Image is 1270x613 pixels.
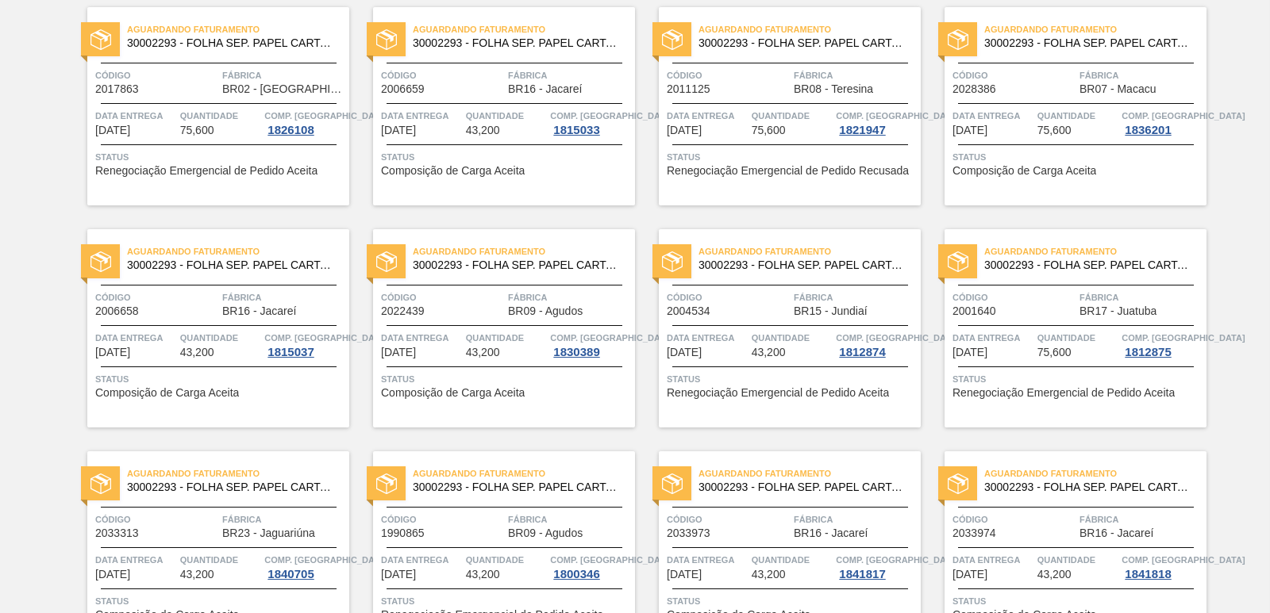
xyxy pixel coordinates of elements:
[550,346,602,358] div: 1830389
[413,37,622,49] span: 30002293 - FOLHA SEP. PAPEL CARTAO 1200x1000M 350g
[1122,330,1245,346] span: Comp. Carga
[1122,346,1174,358] div: 1812875
[95,552,176,568] span: Data entrega
[63,229,349,427] a: statusAguardando Faturamento30002293 - FOLHA SEP. PAPEL CARTAO 1200x1000M 350gCódigo2006658Fábric...
[752,552,833,568] span: Quantidade
[698,21,921,37] span: Aguardando Faturamento
[222,527,315,539] span: BR23 - Jaguariúna
[466,330,547,346] span: Quantidade
[550,330,673,346] span: Comp. Carga
[952,149,1203,165] span: Status
[508,511,631,527] span: Fábrica
[952,83,996,95] span: 2028386
[1037,569,1072,580] span: 43,200
[381,511,504,527] span: Código
[1122,124,1174,136] div: 1836201
[381,527,425,539] span: 1990865
[667,569,702,580] span: 06/10/2025
[381,108,462,124] span: Data entrega
[952,511,1076,527] span: Código
[127,37,337,49] span: 30002293 - FOLHA SEP. PAPEL CARTAO 1200x1000M 350g
[180,330,261,346] span: Quantidade
[180,108,261,124] span: Quantidade
[1122,568,1174,580] div: 1841818
[984,481,1194,493] span: 30002293 - FOLHA SEP. PAPEL CARTAO 1200x1000M 350g
[95,305,139,317] span: 2006658
[662,29,683,50] img: status
[667,387,889,399] span: Renegociação Emergencial de Pedido Aceita
[794,511,917,527] span: Fábrica
[794,305,868,317] span: BR15 - Jundiaí
[127,259,337,271] span: 30002293 - FOLHA SEP. PAPEL CARTAO 1200x1000M 350g
[95,527,139,539] span: 2033313
[698,481,908,493] span: 30002293 - FOLHA SEP. PAPEL CARTAO 1200x1000M 350g
[952,289,1076,305] span: Código
[662,473,683,494] img: status
[508,527,583,539] span: BR09 - Agudos
[381,552,462,568] span: Data entrega
[667,552,748,568] span: Data entrega
[1079,305,1156,317] span: BR17 - Juatuba
[794,67,917,83] span: Fábrica
[95,387,239,399] span: Composição de Carga Aceita
[95,330,176,346] span: Data entrega
[1037,330,1118,346] span: Quantidade
[952,67,1076,83] span: Código
[264,568,317,580] div: 1840705
[508,305,583,317] span: BR09 - Agudos
[667,149,917,165] span: Status
[264,330,387,346] span: Comp. Carga
[381,371,631,387] span: Status
[95,165,317,177] span: Renegociação Emergencial de Pedido Aceita
[381,83,425,95] span: 2006659
[948,473,968,494] img: status
[984,21,1206,37] span: Aguardando Faturamento
[95,511,218,527] span: Código
[508,67,631,83] span: Fábrica
[836,124,888,136] div: 1821947
[90,251,111,272] img: status
[921,229,1206,427] a: statusAguardando Faturamento30002293 - FOLHA SEP. PAPEL CARTAO 1200x1000M 350gCódigo2001640Fábric...
[836,330,959,346] span: Comp. Carga
[752,125,786,136] span: 75,600
[222,511,345,527] span: Fábrica
[836,330,917,358] a: Comp. [GEOGRAPHIC_DATA]1812874
[1079,83,1156,95] span: BR07 - Macacu
[376,473,397,494] img: status
[413,481,622,493] span: 30002293 - FOLHA SEP. PAPEL CARTAO 1200x1000M 350g
[264,108,387,124] span: Comp. Carga
[413,21,635,37] span: Aguardando Faturamento
[698,465,921,481] span: Aguardando Faturamento
[466,569,500,580] span: 43,200
[381,569,416,580] span: 06/10/2025
[952,165,1096,177] span: Composição de Carga Aceita
[794,527,868,539] span: BR16 - Jacareí
[95,289,218,305] span: Código
[95,108,176,124] span: Data entrega
[90,473,111,494] img: status
[984,243,1206,259] span: Aguardando Faturamento
[948,29,968,50] img: status
[95,67,218,83] span: Código
[667,289,790,305] span: Código
[63,7,349,205] a: statusAguardando Faturamento30002293 - FOLHA SEP. PAPEL CARTAO 1200x1000M 350gCódigo2017863Fábric...
[466,347,500,358] span: 43,200
[1079,511,1203,527] span: Fábrica
[662,251,683,272] img: status
[381,330,462,346] span: Data entrega
[752,108,833,124] span: Quantidade
[550,108,631,136] a: Comp. [GEOGRAPHIC_DATA]1815033
[1079,527,1153,539] span: BR16 - Jacareí
[635,7,921,205] a: statusAguardando Faturamento30002293 - FOLHA SEP. PAPEL CARTAO 1200x1000M 350gCódigo2011125Fábric...
[264,108,345,136] a: Comp. [GEOGRAPHIC_DATA]1826108
[95,569,130,580] span: 06/10/2025
[1122,552,1203,580] a: Comp. [GEOGRAPHIC_DATA]1841818
[127,481,337,493] span: 30002293 - FOLHA SEP. PAPEL CARTAO 1200x1000M 350g
[381,165,525,177] span: Composição de Carga Aceita
[1122,108,1245,124] span: Comp. Carga
[95,347,130,358] span: 03/10/2025
[381,149,631,165] span: Status
[264,330,345,358] a: Comp. [GEOGRAPHIC_DATA]1815037
[264,552,345,580] a: Comp. [GEOGRAPHIC_DATA]1840705
[836,108,959,124] span: Comp. Carga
